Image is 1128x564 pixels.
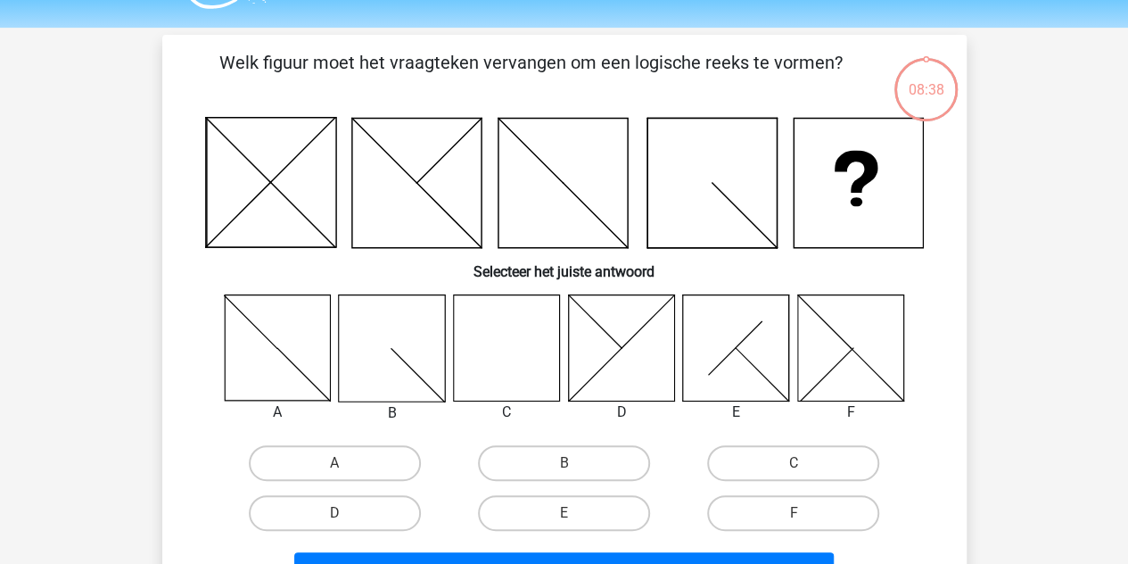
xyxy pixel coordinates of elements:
[191,49,871,103] p: Welk figuur moet het vraagteken vervangen om een logische reeks te vormen?
[893,56,959,101] div: 08:38
[707,445,879,481] label: C
[478,445,650,481] label: B
[325,402,459,424] div: B
[249,495,421,531] label: D
[210,402,345,423] div: A
[249,445,421,481] label: A
[555,402,689,423] div: D
[669,402,803,423] div: E
[707,495,879,531] label: F
[478,495,650,531] label: E
[440,402,574,423] div: C
[784,402,918,423] div: F
[191,249,938,280] h6: Selecteer het juiste antwoord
